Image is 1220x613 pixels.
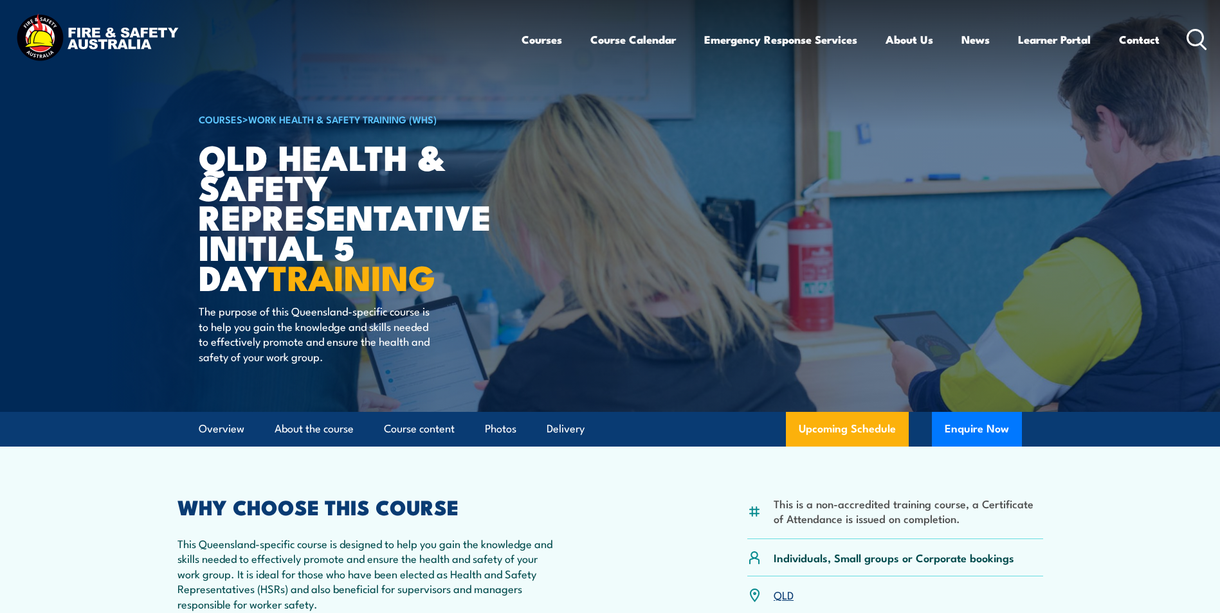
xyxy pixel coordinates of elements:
[704,22,857,57] a: Emergency Response Services
[199,303,433,364] p: The purpose of this Queensland-specific course is to help you gain the knowledge and skills neede...
[1119,22,1160,57] a: Contact
[786,412,909,447] a: Upcoming Schedule
[178,536,553,611] p: This Queensland-specific course is designed to help you gain the knowledge and skills needed to e...
[384,412,455,446] a: Course content
[774,550,1014,565] p: Individuals, Small groups or Corporate bookings
[590,22,676,57] a: Course Calendar
[932,412,1022,447] button: Enquire Now
[178,497,553,515] h2: WHY CHOOSE THIS COURSE
[248,112,437,126] a: Work Health & Safety Training (WHS)
[886,22,933,57] a: About Us
[199,112,242,126] a: COURSES
[268,249,435,303] strong: TRAINING
[199,111,516,127] h6: >
[1018,22,1091,57] a: Learner Portal
[199,412,244,446] a: Overview
[774,496,1043,526] li: This is a non-accredited training course, a Certificate of Attendance is issued on completion.
[774,587,794,602] a: QLD
[547,412,585,446] a: Delivery
[961,22,990,57] a: News
[199,141,516,292] h1: QLD Health & Safety Representative Initial 5 Day
[275,412,354,446] a: About the course
[522,22,562,57] a: Courses
[485,412,516,446] a: Photos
